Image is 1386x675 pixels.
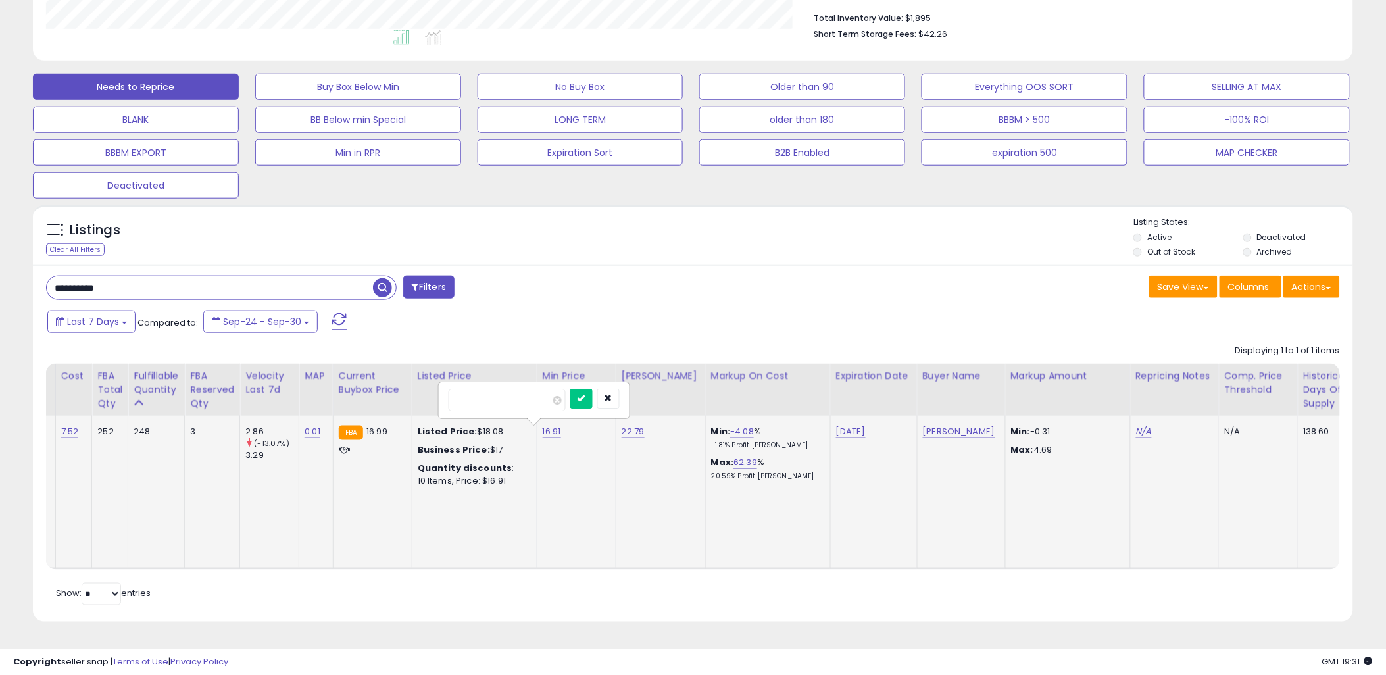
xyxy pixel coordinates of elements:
span: $42.26 [919,28,948,40]
span: 2025-10-8 19:31 GMT [1322,655,1373,668]
p: -0.31 [1011,426,1120,438]
div: Cost [61,369,87,383]
div: Repricing Notes [1136,369,1214,383]
button: -100% ROI [1144,107,1350,133]
button: BBBM > 500 [922,107,1127,133]
div: $18.08 [418,426,527,438]
button: Columns [1220,276,1281,298]
button: Expiration Sort [478,139,683,166]
button: Actions [1283,276,1340,298]
label: Deactivated [1257,232,1306,243]
th: The percentage added to the cost of goods (COGS) that forms the calculator for Min & Max prices. [705,364,830,416]
b: Business Price: [418,443,490,456]
strong: Copyright [13,655,61,668]
span: Sep-24 - Sep-30 [223,315,301,328]
p: Listing States: [1133,216,1353,229]
span: Compared to: [137,316,198,329]
a: N/A [1136,425,1152,438]
b: Listed Price: [418,425,478,438]
th: CSV column name: cust_attr_4_Buyer Name [917,364,1005,416]
small: FBA [339,426,363,440]
div: Markup Amount [1011,369,1125,383]
div: Current Buybox Price [339,369,407,397]
p: 20.59% Profit [PERSON_NAME] [711,472,820,481]
div: Markup on Cost [711,369,825,383]
div: Velocity Last 7d [245,369,293,397]
label: Active [1147,232,1172,243]
span: 16.99 [366,425,387,438]
a: 16.91 [543,425,561,438]
div: Historical Days Of Supply [1303,369,1351,411]
div: FBA Total Qty [97,369,122,411]
th: CSV column name: cust_attr_3_Repricing Notes [1130,364,1219,416]
a: Terms of Use [112,655,168,668]
a: 7.52 [61,425,79,438]
div: Buyer Name [923,369,1000,383]
div: 252 [97,426,118,438]
b: Total Inventory Value: [814,12,904,24]
a: 0.01 [305,425,320,438]
div: Displaying 1 to 1 of 1 items [1235,345,1340,357]
button: Min in RPR [255,139,461,166]
div: $17 [418,444,527,456]
div: % [711,426,820,450]
div: Listed Price [418,369,532,383]
button: No Buy Box [478,74,683,100]
div: Min Price [543,369,610,383]
p: 4.69 [1011,444,1120,456]
h5: Listings [70,221,120,239]
a: 22.79 [622,425,645,438]
button: Deactivated [33,172,239,199]
button: Buy Box Below Min [255,74,461,100]
button: Everything OOS SORT [922,74,1127,100]
p: -1.81% Profit [PERSON_NAME] [711,441,820,450]
div: 3.29 [245,449,299,461]
div: N/A [1224,426,1287,438]
b: Min: [711,425,731,438]
b: Max: [711,456,734,468]
div: seller snap | | [13,656,228,668]
div: 138.60 [1303,426,1347,438]
div: Fulfillable Quantity [134,369,179,397]
span: Columns [1228,280,1270,293]
b: Short Term Storage Fees: [814,28,917,39]
a: 62.39 [733,456,757,469]
div: MAP [305,369,327,383]
strong: Min: [1011,425,1031,438]
button: BBBM EXPORT [33,139,239,166]
li: $1,895 [814,9,1330,25]
button: Older than 90 [699,74,905,100]
th: CSV column name: cust_attr_2_Expiration Date [830,364,917,416]
button: LONG TERM [478,107,683,133]
button: older than 180 [699,107,905,133]
button: Sep-24 - Sep-30 [203,311,318,333]
div: % [711,457,820,481]
span: Show: entries [56,587,151,600]
a: -4.08 [730,425,754,438]
button: SELLING AT MAX [1144,74,1350,100]
button: Last 7 Days [47,311,136,333]
button: B2B Enabled [699,139,905,166]
div: FBA Reserved Qty [190,369,234,411]
button: Filters [403,276,455,299]
div: 3 [190,426,230,438]
div: Clear All Filters [46,243,105,256]
a: [DATE] [836,425,866,438]
label: Out of Stock [1147,246,1195,257]
div: 2.86 [245,426,299,438]
button: BB Below min Special [255,107,461,133]
div: Comp. Price Threshold [1224,369,1292,397]
div: 10 Items, Price: $16.91 [418,475,527,487]
button: Save View [1149,276,1218,298]
div: 248 [134,426,174,438]
button: Needs to Reprice [33,74,239,100]
a: [PERSON_NAME] [923,425,995,438]
button: BLANK [33,107,239,133]
div: : [418,463,527,474]
span: Last 7 Days [67,315,119,328]
small: (-13.07%) [254,438,289,449]
div: [PERSON_NAME] [622,369,700,383]
button: expiration 500 [922,139,1127,166]
a: Privacy Policy [170,655,228,668]
div: Expiration Date [836,369,912,383]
